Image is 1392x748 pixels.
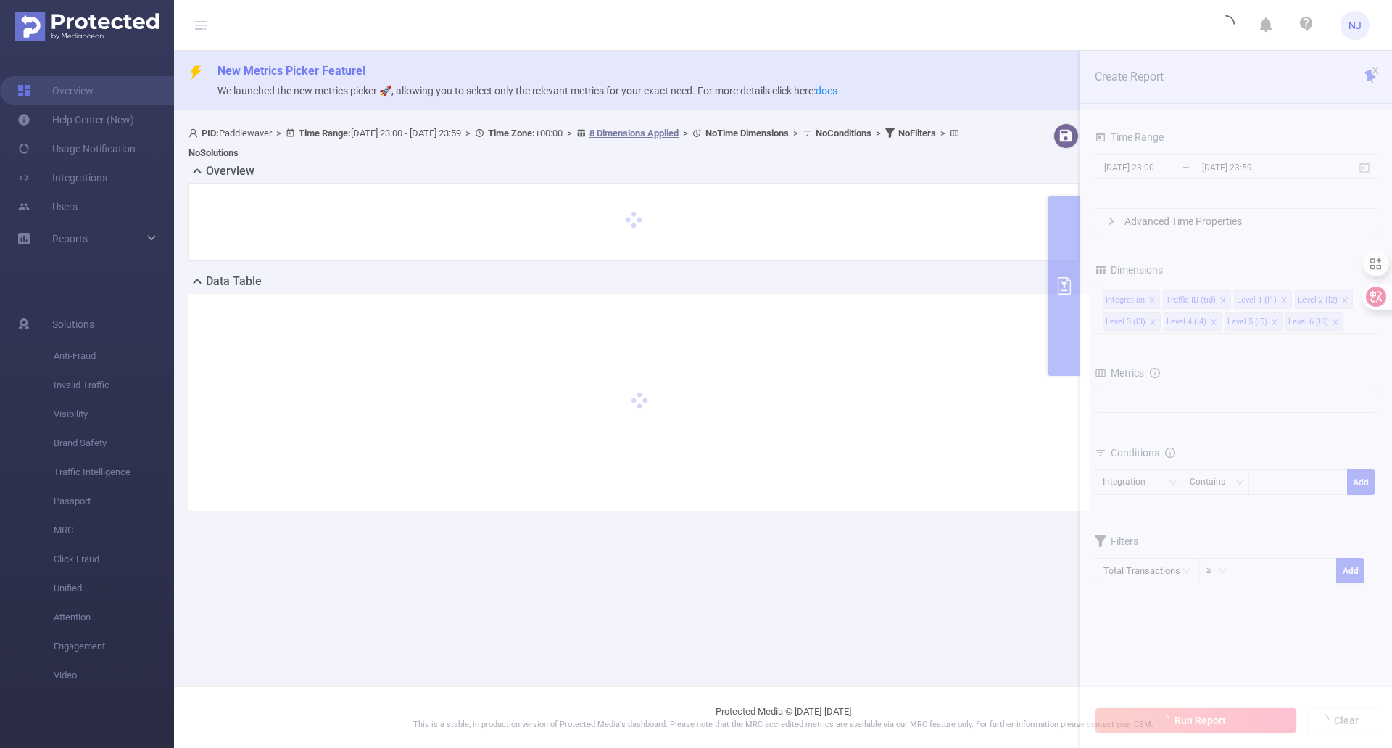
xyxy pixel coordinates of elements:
span: Attention [54,603,174,632]
span: Visibility [54,400,174,429]
span: Video [54,661,174,690]
span: Invalid Traffic [54,371,174,400]
b: No Time Dimensions [705,128,789,139]
i: icon: close [1370,65,1380,75]
span: Brand Safety [54,429,174,458]
a: docs [816,85,837,96]
span: New Metrics Picker Feature! [217,64,365,78]
b: No Solutions [188,147,239,158]
span: Traffic Intelligence [54,458,174,487]
button: icon: close [1370,62,1380,78]
span: Anti-Fraud [54,342,174,371]
i: icon: user [188,128,202,138]
u: 8 Dimensions Applied [589,128,679,139]
span: > [563,128,576,139]
span: NJ [1348,11,1362,40]
span: Reports [52,233,88,244]
a: Users [17,192,78,221]
b: PID: [202,128,219,139]
b: Time Range: [299,128,351,139]
span: > [272,128,286,139]
span: Passport [54,487,174,516]
span: Solutions [52,310,94,339]
span: Engagement [54,632,174,661]
span: We launched the new metrics picker 🚀, allowing you to select only the relevant metrics for your e... [217,85,837,96]
a: Usage Notification [17,134,136,163]
span: > [461,128,475,139]
span: Click Fraud [54,545,174,574]
a: Help Center (New) [17,105,134,134]
p: This is a stable, in production version of Protected Media's dashboard. Please note that the MRC ... [210,719,1356,731]
span: > [789,128,803,139]
b: No Conditions [816,128,871,139]
span: > [871,128,885,139]
span: MRC [54,516,174,545]
h2: Overview [206,163,254,180]
a: Integrations [17,163,107,192]
h2: Data Table [206,273,262,290]
span: > [936,128,950,139]
b: No Filters [898,128,936,139]
span: Paddlewaver [DATE] 23:00 - [DATE] 23:59 +00:00 [188,128,963,158]
img: Protected Media [15,12,159,41]
i: icon: thunderbolt [188,65,203,80]
a: Overview [17,76,94,105]
a: Reports [52,224,88,253]
i: icon: loading [1217,15,1235,36]
footer: Protected Media © [DATE]-[DATE] [174,686,1392,748]
span: Unified [54,574,174,603]
span: > [679,128,692,139]
b: Time Zone: [488,128,535,139]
